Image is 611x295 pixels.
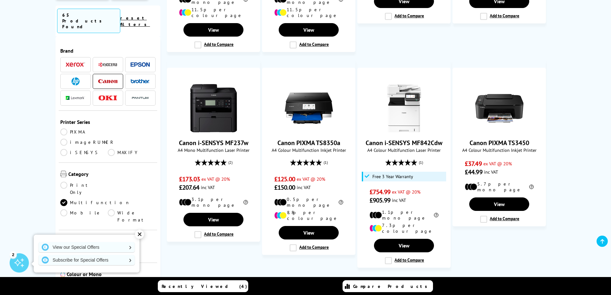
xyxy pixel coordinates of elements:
[285,127,333,134] a: Canon PIXMA TS8350a
[274,210,343,221] li: 8.8p per colour page
[60,119,156,125] span: Printer Series
[57,9,120,33] span: 65 Products Found
[38,255,135,265] a: Subscribe for Special Offers
[170,147,257,153] span: A4 Mono Multifunction Laser Printer
[285,84,333,132] img: Canon PIXMA TS8350a
[480,216,519,223] label: Add to Compare
[324,156,328,169] span: (1)
[38,242,135,252] a: View our Special Offers
[98,77,117,85] a: Canon
[201,184,215,190] span: inc VAT
[392,189,420,195] span: ex VAT @ 20%
[179,7,248,18] li: 11.5p per colour page
[72,77,80,85] img: HP
[10,251,17,258] div: 2
[60,48,156,54] span: Brand
[369,222,438,234] li: 7.3p per colour page
[98,79,117,83] img: Canon
[465,181,534,193] li: 5.7p per mono page
[60,271,65,277] img: Colour or Mono
[98,62,117,67] img: Kyocera
[66,61,85,69] a: Xerox
[60,128,108,135] a: PIXMA
[60,149,108,156] a: iSENSYS
[98,61,117,69] a: Kyocera
[66,96,85,100] img: Lexmark
[361,147,447,153] span: A4 Colour Multifunction Laser Printer
[66,62,85,67] img: Xerox
[131,62,150,67] img: Epson
[274,196,343,208] li: 0.5p per mono page
[475,84,523,132] img: Canon PIXMA TS3450
[179,175,200,183] span: £173.03
[369,196,390,204] span: £905.99
[290,41,329,48] label: Add to Compare
[484,169,498,175] span: inc VAT
[131,61,150,69] a: Epson
[60,199,130,206] a: Multifunction
[131,79,150,83] img: Brother
[465,160,482,168] span: £37.49
[366,139,442,147] a: Canon i-SENSYS MF842Cdw
[228,156,233,169] span: (2)
[297,184,311,190] span: inc VAT
[183,213,243,226] a: View
[108,149,156,156] a: MAXIFY
[179,139,248,147] a: Canon i-SENSYS MF237w
[290,244,329,251] label: Add to Compare
[158,280,248,292] a: Recently Viewed (4)
[183,23,243,37] a: View
[469,197,529,211] a: View
[60,182,108,196] a: Print Only
[68,171,156,178] span: Category
[369,188,390,196] span: £754.99
[98,95,117,101] img: OKI
[465,168,482,176] span: £44.99
[419,156,423,169] span: (1)
[385,13,424,20] label: Add to Compare
[108,209,156,223] a: Wide Format
[372,174,413,179] span: Free 3 Year Warranty
[162,283,247,289] span: Recently Viewed (4)
[66,94,85,102] a: Lexmark
[266,147,352,153] span: A4 Colour Multifunction Inkjet Printer
[60,139,115,146] a: imageRUNNER
[380,127,428,134] a: Canon i-SENSYS MF842Cdw
[274,175,295,183] span: £125.00
[353,283,431,289] span: Compare Products
[343,280,433,292] a: Compare Products
[120,15,150,27] a: reset filters
[277,139,340,147] a: Canon PIXMA TS8350a
[274,7,343,18] li: 11.5p per colour page
[60,209,108,223] a: Mobile
[380,84,428,132] img: Canon i-SENSYS MF842Cdw
[274,183,295,192] span: £150.00
[201,176,230,182] span: ex VAT @ 20%
[279,226,338,239] a: View
[60,171,67,177] img: Category
[475,127,523,134] a: Canon PIXMA TS3450
[190,84,238,132] img: Canon i-SENSYS MF237w
[135,230,144,239] div: ✕
[385,257,424,264] label: Add to Compare
[483,161,512,167] span: ex VAT @ 20%
[279,23,338,37] a: View
[179,196,248,208] li: 3.1p per mono page
[194,231,233,238] label: Add to Compare
[369,209,438,221] li: 1.1p per mono page
[470,139,529,147] a: Canon PIXMA TS3450
[297,176,325,182] span: ex VAT @ 20%
[98,94,117,102] a: OKI
[392,197,406,203] span: inc VAT
[480,13,519,20] label: Add to Compare
[66,77,85,85] a: HP
[131,77,150,85] a: Brother
[179,183,199,192] span: £207.64
[456,147,542,153] span: A4 Colour Multifunction Inkjet Printer
[67,271,156,279] span: Colour or Mono
[131,94,150,102] img: Pantum
[194,41,233,48] label: Add to Compare
[374,239,434,252] a: View
[190,127,238,134] a: Canon i-SENSYS MF237w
